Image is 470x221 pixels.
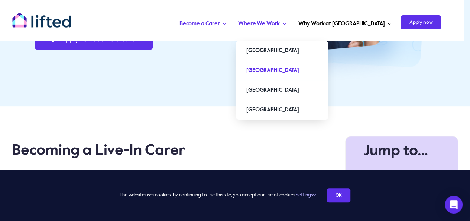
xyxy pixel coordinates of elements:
span: [GEOGRAPHIC_DATA] [246,104,299,116]
a: Apply now [401,11,441,34]
span: Where We Work [238,18,280,30]
a: Settings [296,193,315,198]
span: Become a Carer [179,18,220,30]
span: [GEOGRAPHIC_DATA] [246,45,299,57]
a: Become a Carer [177,11,228,34]
div: Open Intercom Messenger [445,196,463,214]
span: Apply now [401,15,441,29]
span: [GEOGRAPHIC_DATA] [246,64,299,76]
a: Why Work at [GEOGRAPHIC_DATA] [296,11,393,34]
h2: Jump to… [346,141,446,161]
span: Apply to become a carer [61,35,138,43]
a: [GEOGRAPHIC_DATA] [236,80,328,100]
a: [GEOGRAPHIC_DATA] [236,41,328,60]
span: [GEOGRAPHIC_DATA] [246,84,299,96]
a: [GEOGRAPHIC_DATA] [236,61,328,80]
nav: Carer Jobs Menu [119,11,441,34]
a: lifted-logo [12,12,71,20]
span: This website uses cookies. By continuing to use this site, you accept our use of cookies. [120,189,315,201]
a: OK [327,188,350,202]
a: [GEOGRAPHIC_DATA] [236,100,328,120]
span: Becoming a Live-In Carer [12,143,185,158]
a: Where We Work [236,11,288,34]
span: Why Work at [GEOGRAPHIC_DATA] [298,18,385,30]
